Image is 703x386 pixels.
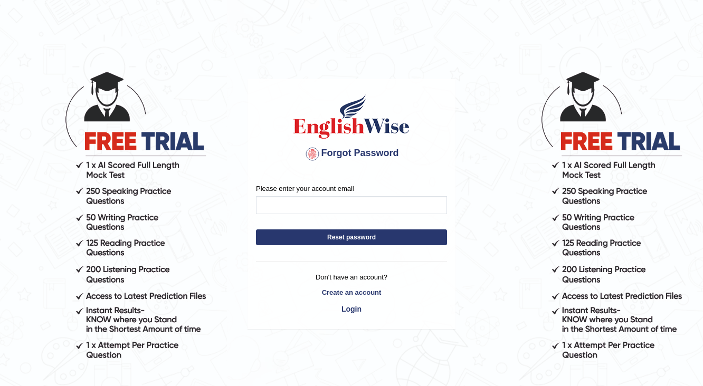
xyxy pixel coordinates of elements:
button: Reset password [256,229,447,245]
label: Please enter your account email [256,184,354,194]
span: Forgot Password [304,148,398,158]
a: Create an account [256,287,447,297]
a: Login [256,300,447,318]
p: Don't have an account? [256,272,447,282]
img: English Wise [291,93,412,140]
